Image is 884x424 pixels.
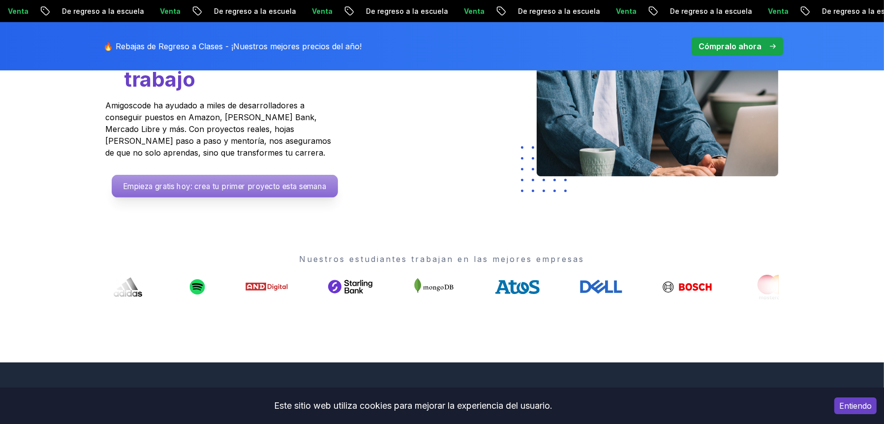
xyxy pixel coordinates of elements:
[574,7,656,15] font: De regreso a la escuela
[519,7,540,15] font: Venta
[422,7,504,15] font: De regreso a la escuela
[671,7,692,15] font: Venta
[699,41,762,51] font: Cómpralo ahora
[274,400,553,411] font: Este sitio web utiliza cookies para mejorar la experiencia del usuario.
[300,254,585,264] font: Nuestros estudiantes trabajan en las mejores empresas
[63,7,84,15] font: Venta
[367,7,388,15] font: Venta
[104,41,362,51] font: 🔥 Rebajas de Regreso a Clases - ¡Nuestros mejores precios del año!
[270,7,352,15] font: De regreso a la escuela
[106,100,332,158] font: Amigoscode ha ayudado a miles de desarrolladores a conseguir puestos en Amazon, [PERSON_NAME] Ban...
[215,7,236,15] font: Venta
[726,7,808,15] font: De regreso a la escuela
[834,397,877,414] button: Aceptar cookies
[839,401,872,411] font: Entiendo
[124,66,196,92] font: trabajo
[823,7,844,15] font: Venta
[122,181,326,191] font: Empieza gratis hoy: crea tu primer proyecto esta semana
[118,7,200,15] font: De regreso a la escuela
[112,175,338,197] a: Empieza gratis hoy: crea tu primer proyecto esta semana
